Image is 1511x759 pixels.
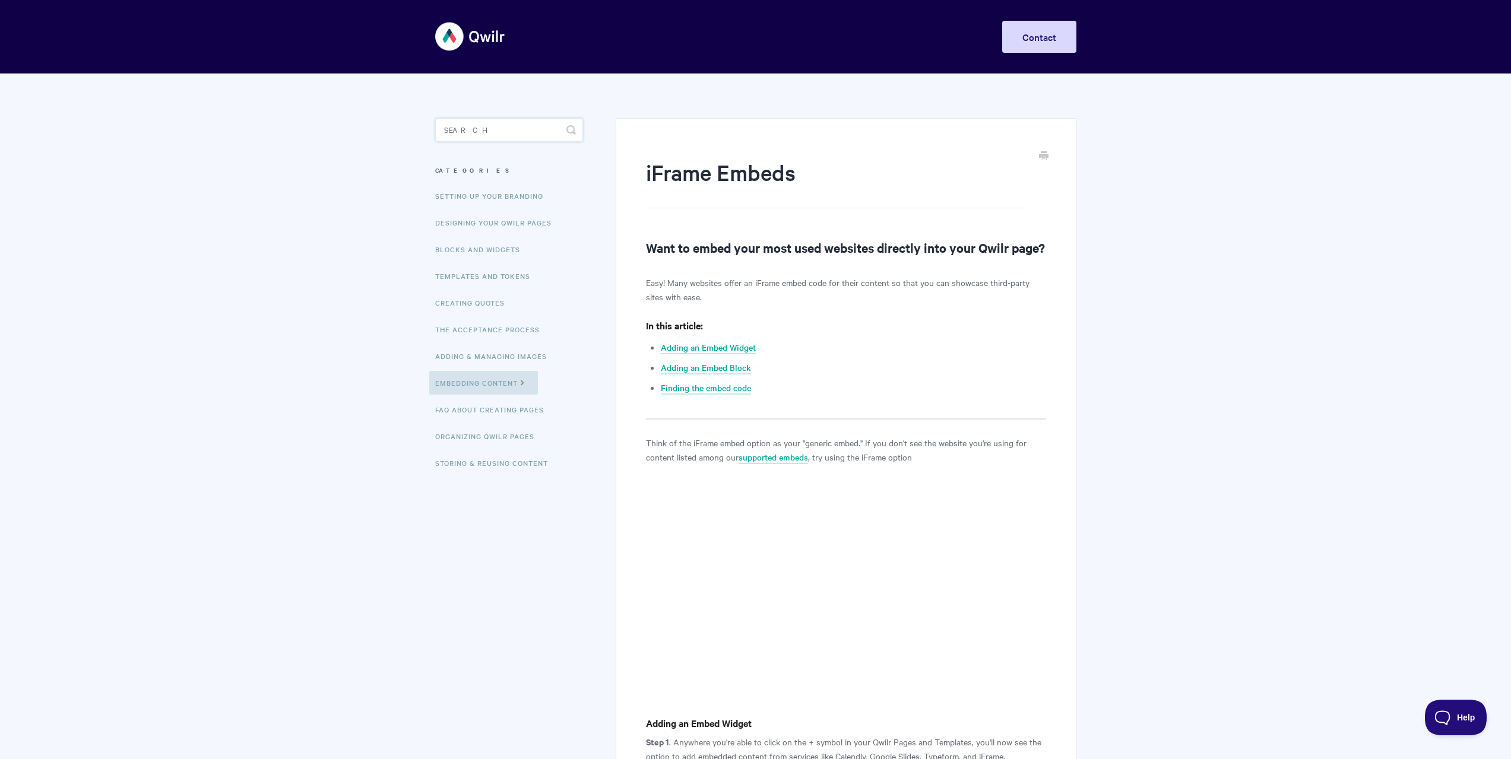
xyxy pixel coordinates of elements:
[646,157,1028,208] h1: iFrame Embeds
[435,184,552,208] a: Setting up your Branding
[1425,700,1487,735] iframe: Toggle Customer Support
[435,317,549,341] a: The Acceptance Process
[646,716,1046,731] h4: Adding an Embed Widget
[646,478,1046,703] iframe: Vimeo video player
[435,118,583,142] input: Search
[1002,21,1076,53] a: Contact
[661,361,751,374] a: Adding an Embed Block
[435,291,514,315] a: Creating Quotes
[435,344,556,368] a: Adding & Managing Images
[435,398,553,421] a: FAQ About Creating Pages
[435,211,560,234] a: Designing Your Qwilr Pages
[435,14,506,59] img: Qwilr Help Center
[429,371,538,395] a: Embedding Content
[661,382,751,395] a: Finding the embed code
[646,275,1046,304] p: Easy! Many websites offer an iFrame embed code for their content so that you can showcase third-p...
[435,160,583,181] h3: Categories
[646,735,669,748] b: Step 1
[646,238,1046,257] h2: Want to embed your most used websites directly into your Qwilr page?
[646,436,1046,464] p: Think of the iFrame embed option as your "generic embed." If you don't see the website you're usi...
[661,341,756,354] a: Adding an Embed Widget
[646,319,703,332] strong: In this article:
[1039,150,1048,163] a: Print this Article
[435,424,543,448] a: Organizing Qwilr Pages
[739,451,808,464] a: supported embeds
[435,451,557,475] a: Storing & Reusing Content
[435,237,529,261] a: Blocks and Widgets
[435,264,539,288] a: Templates and Tokens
